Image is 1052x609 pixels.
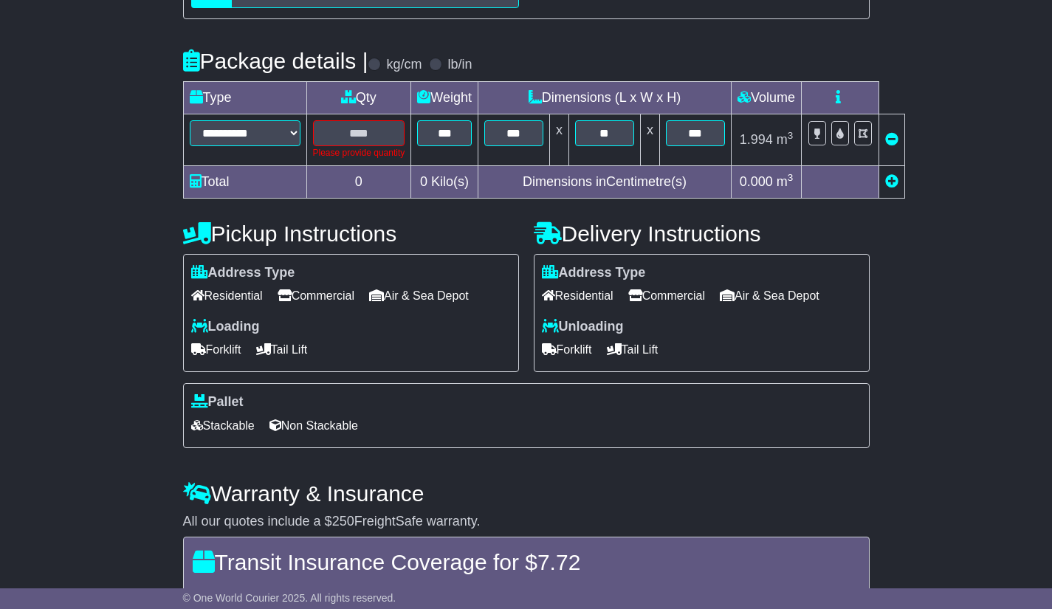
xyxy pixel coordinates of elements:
td: Volume [731,81,801,114]
td: x [549,114,568,165]
span: Forklift [191,338,241,361]
sup: 3 [788,172,794,183]
span: m [777,132,794,147]
label: Pallet [191,394,244,410]
label: Unloading [542,319,624,335]
span: Forklift [542,338,592,361]
span: Tail Lift [607,338,659,361]
td: Qty [306,81,411,114]
h4: Transit Insurance Coverage for $ [193,550,860,574]
h4: Warranty & Insurance [183,481,870,506]
span: 7.72 [537,550,580,574]
span: 0 [420,174,427,189]
a: Remove this item [885,132,898,147]
span: m [777,174,794,189]
div: Please provide quantity [313,146,405,159]
div: All our quotes include a $ FreightSafe warranty. [183,514,870,530]
label: Address Type [191,265,295,281]
span: Air & Sea Depot [369,284,469,307]
h4: Delivery Instructions [534,221,870,246]
a: Add new item [885,174,898,189]
span: © One World Courier 2025. All rights reserved. [183,592,396,604]
label: Address Type [542,265,646,281]
td: Dimensions (L x W x H) [478,81,731,114]
label: kg/cm [386,57,422,73]
span: Non Stackable [269,414,358,437]
span: Residential [542,284,613,307]
td: Weight [411,81,478,114]
span: Tail Lift [256,338,308,361]
label: Loading [191,319,260,335]
h4: Package details | [183,49,368,73]
span: 1.994 [740,132,773,147]
span: 250 [332,514,354,529]
td: Total [183,165,306,198]
td: Dimensions in Centimetre(s) [478,165,731,198]
label: lb/in [447,57,472,73]
sup: 3 [788,130,794,141]
td: Kilo(s) [411,165,478,198]
span: Commercial [628,284,705,307]
h4: Pickup Instructions [183,221,519,246]
span: Air & Sea Depot [720,284,819,307]
td: 0 [306,165,411,198]
span: Residential [191,284,263,307]
td: x [640,114,659,165]
span: Commercial [278,284,354,307]
td: Type [183,81,306,114]
span: Stackable [191,414,255,437]
span: 0.000 [740,174,773,189]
